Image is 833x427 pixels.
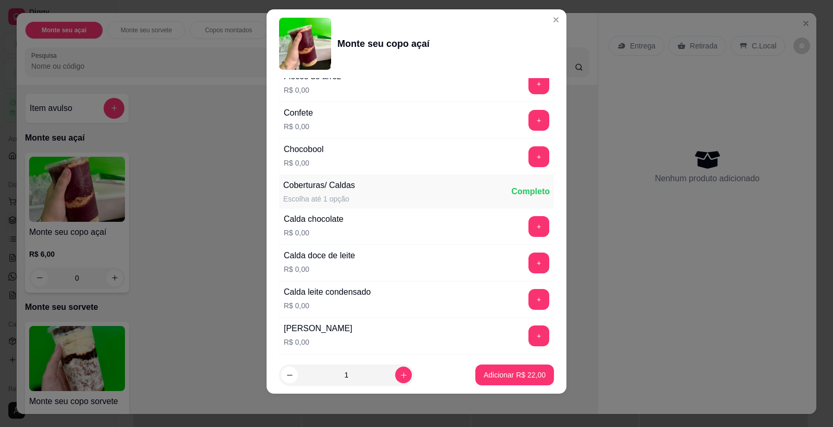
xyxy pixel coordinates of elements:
[337,36,430,51] div: Monte seu copo açaí
[284,264,355,274] p: R$ 0,00
[279,18,331,70] img: product-image
[284,213,344,225] div: Calda chocolate
[284,286,371,298] div: Calda leite condensado
[528,325,549,346] button: add
[284,85,341,95] p: R$ 0,00
[284,249,355,262] div: Calda doce de leite
[284,143,324,156] div: Chocobool
[395,367,412,383] button: increase-product-quantity
[284,158,324,168] p: R$ 0,00
[284,322,352,335] div: [PERSON_NAME]
[528,146,549,167] button: add
[528,289,549,310] button: add
[475,365,554,385] button: Adicionar R$ 22,00
[283,179,355,192] div: Coberturas/ Caldas
[528,216,549,237] button: add
[511,185,550,198] div: Completo
[281,367,298,383] button: decrease-product-quantity
[284,337,352,347] p: R$ 0,00
[284,107,313,119] div: Confete
[284,228,344,238] p: R$ 0,00
[548,11,564,28] button: Close
[528,110,549,131] button: add
[283,194,355,204] div: Escolha até 1 opção
[284,300,371,311] p: R$ 0,00
[484,370,546,380] p: Adicionar R$ 22,00
[528,73,549,94] button: add
[284,121,313,132] p: R$ 0,00
[528,253,549,273] button: add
